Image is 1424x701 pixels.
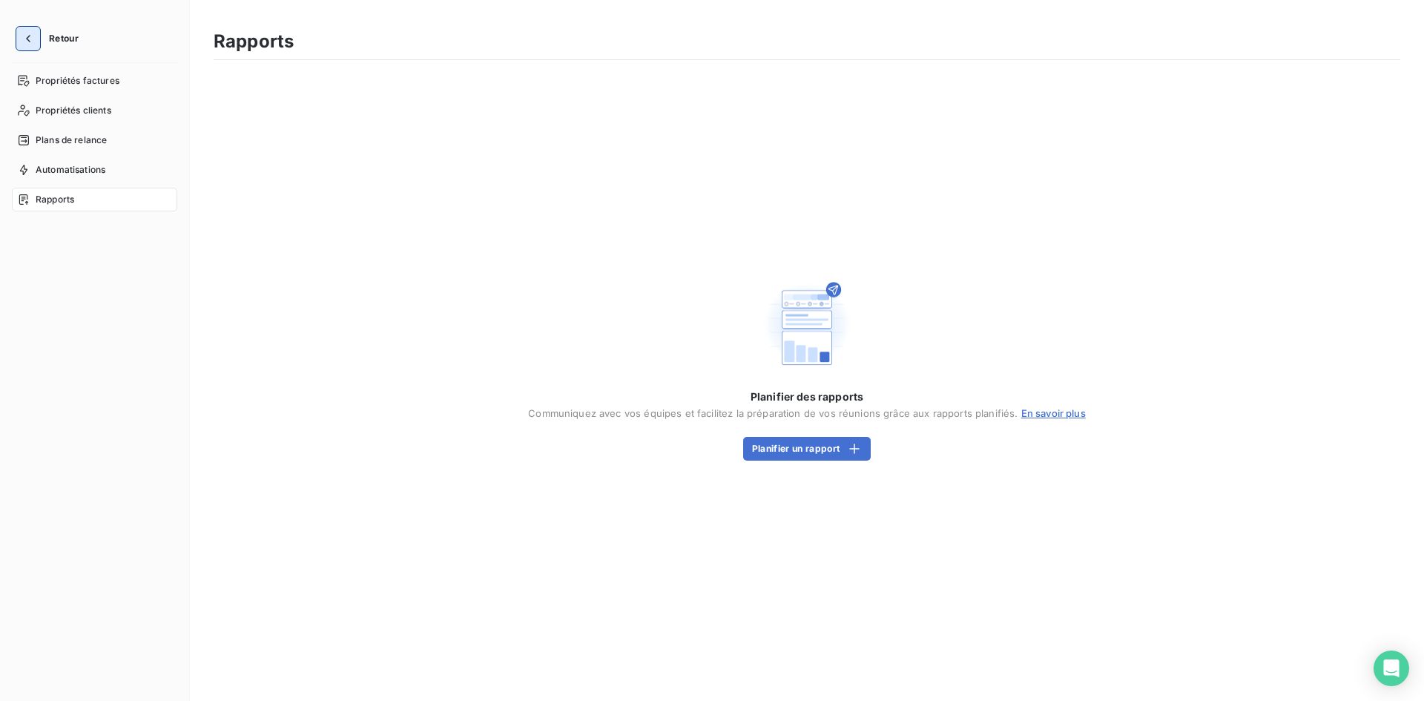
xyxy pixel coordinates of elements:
[1374,651,1409,686] div: Open Intercom Messenger
[36,74,119,88] span: Propriétés factures
[12,69,177,93] a: Propriétés factures
[1021,407,1086,419] a: En savoir plus
[214,28,294,55] h3: Rapports
[36,104,111,117] span: Propriétés clients
[12,99,177,122] a: Propriétés clients
[759,277,854,372] img: Empty state
[36,163,105,177] span: Automatisations
[12,27,90,50] button: Retour
[12,158,177,182] a: Automatisations
[12,128,177,152] a: Plans de relance
[36,193,74,206] span: Rapports
[49,34,79,43] span: Retour
[36,134,107,147] span: Plans de relance
[751,389,863,404] span: Planifier des rapports
[743,437,871,461] button: Planifier un rapport
[528,407,1086,419] span: Communiquez avec vos équipes et facilitez la préparation de vos réunions grâce aux rapports plani...
[12,188,177,211] a: Rapports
